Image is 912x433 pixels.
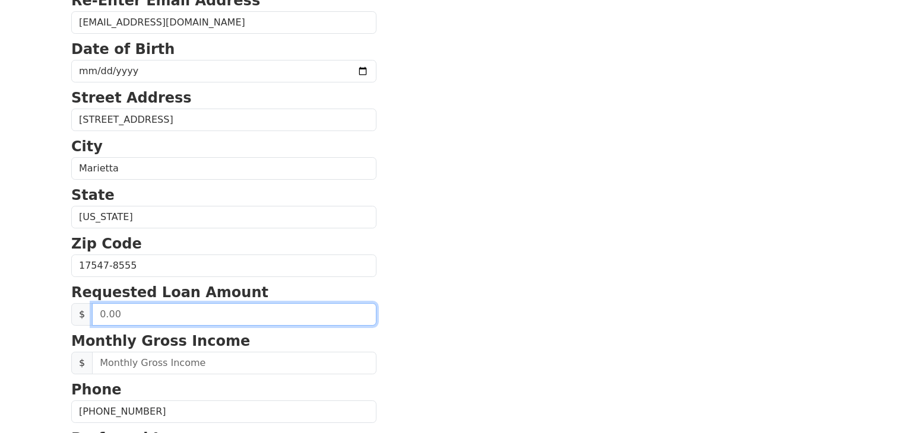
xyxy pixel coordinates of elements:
[71,138,103,155] strong: City
[92,303,376,326] input: 0.00
[71,41,175,58] strong: Date of Birth
[71,157,376,180] input: City
[71,352,93,374] span: $
[71,11,376,34] input: Re-Enter Email Address
[71,400,376,423] input: Phone
[71,303,93,326] span: $
[71,330,376,352] p: Monthly Gross Income
[71,90,192,106] strong: Street Address
[71,284,268,301] strong: Requested Loan Amount
[71,187,115,203] strong: State
[92,352,376,374] input: Monthly Gross Income
[71,109,376,131] input: Street Address
[71,235,142,252] strong: Zip Code
[71,381,122,398] strong: Phone
[71,254,376,277] input: Zip Code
